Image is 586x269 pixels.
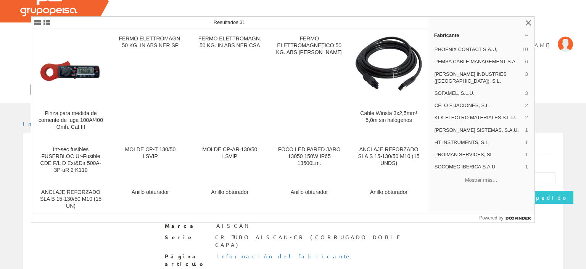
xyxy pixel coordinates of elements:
div: MOLDE CP-T 130/50 LSVIP [117,146,184,160]
div: Cable Winsta 3x2,5mm² 5,0m sin halógenos [355,110,422,124]
a: Anillo obturador [270,183,349,218]
span: 1 [525,139,528,146]
a: Anillo obturador [190,183,269,218]
span: 1 [525,127,528,134]
span: 6 [525,58,528,65]
a: FOCO LED PARED JARO 13050 150W IP65 13500Lm. [270,140,349,183]
a: Anillo obturador [349,183,428,218]
a: ANCLAJE REFORZADO SLA S 15-130/50 M10 (15 UNDS) [349,140,428,183]
div: FERMO ELETTROMAGN. 50 KG. IN ABS NER SP [117,35,184,49]
div: ANCLAJE REFORZADO SLA S 15-130/50 M10 (15 UNDS) [355,146,422,167]
span: PROIMAN SERVICES, SL [435,151,522,158]
span: 1 [525,163,528,170]
div: Anillo obturador [196,189,263,196]
img: Cable Winsta 3x2,5mm² 5,0m sin halógenos [355,36,422,103]
div: FERMO ELETTROMAGNETICO 50 KG. ABS [PERSON_NAME] [276,35,343,56]
div: ANCLAJE REFORZADO SLA B 15-130/50 M10 (15 UN) [37,189,104,210]
div: Int-sec fusibles FUSERBLOC Ur-Fusible CDE F/L D Ext&Dir 500A-3P-uR 2 K110 [37,146,104,174]
span: 31 [240,19,245,25]
img: Pinza para medida de corriente de fuga 100A/400 Omh. Cat III [37,48,104,92]
span: [PERSON_NAME] INDUSTRIES ([GEOGRAPHIC_DATA]), S.L. [435,71,522,85]
span: 1 [525,151,528,158]
span: SOFAMEL, S.L.U. [435,90,522,97]
button: Mostrar más… [431,174,531,186]
a: MOLDE CP-T 130/50 LSVIP [111,140,190,183]
div: Pinza para medida de corriente de fuga 100A/400 Omh. Cat III [37,110,104,131]
a: MOLDE CP-AR 130/50 LSVIP [190,140,269,183]
span: Página artículo [165,253,211,268]
div: MOLDE CP-AR 130/50 LSVIP [196,146,263,160]
a: ANCLAJE REFORZADO SLA B 15-130/50 M10 (15 UN) [31,183,110,218]
a: Pinza para medida de corriente de fuga 100A/400 Omh. Cat III Pinza para medida de corriente de fu... [31,29,110,139]
span: HT INSTRUMENTS, S.L. [435,139,522,146]
a: FERMO ELETTROMAGN. 50 KG. IN ABS NER CSA [190,29,269,139]
a: Anillo obturador [111,183,190,218]
span: Powered by [479,215,503,221]
div: CR TUBO AISCAN-CR (CORRUGADO DOBLE CAPA) [215,234,422,249]
span: 3 [525,90,528,97]
a: FERMO ELETTROMAGN. 50 KG. IN ABS NER SP [111,29,190,139]
span: 2 [525,114,528,121]
div: Anillo obturador [355,189,422,196]
div: Anillo obturador [117,189,184,196]
span: SOCOMEC IBERICA S.A.U. [435,163,522,170]
a: Int-sec fusibles FUSERBLOC Ur-Fusible CDE F/L D Ext&Dir 500A-3P-uR 2 K110 [31,140,110,183]
a: Fabricante [428,29,534,41]
span: Marca [165,222,211,230]
span: PHOENIX CONTACT S.A.U, [435,46,520,53]
div: FOCO LED PARED JARO 13050 150W IP65 13500Lm. [276,146,343,167]
a: Inicio [23,120,55,127]
div: AISCAN [216,222,251,230]
a: FERMO ELETTROMAGNETICO 50 KG. ABS [PERSON_NAME] [270,29,349,139]
span: 2 [525,102,528,109]
span: KLK ELECTRO MATERIALES S.L.U. [435,114,522,121]
div: Anillo obturador [276,189,343,196]
span: 10 [522,46,528,53]
div: FERMO ELETTROMAGN. 50 KG. IN ABS NER CSA [196,35,263,49]
span: CELO FIJACIONES, S.L. [435,102,522,109]
span: 3 [525,71,528,85]
a: Información del fabricante [216,253,351,259]
a: Powered by [479,213,534,223]
span: Resultados: [214,19,245,25]
span: Serie [165,234,209,241]
a: Cable Winsta 3x2,5mm² 5,0m sin halógenos Cable Winsta 3x2,5mm² 5,0m sin halógenos [349,29,428,139]
span: PEMSA CABLE MANAGEMENT S.A. [435,58,522,65]
span: [PERSON_NAME] SISTEMAS, S.A.U. [435,127,522,134]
